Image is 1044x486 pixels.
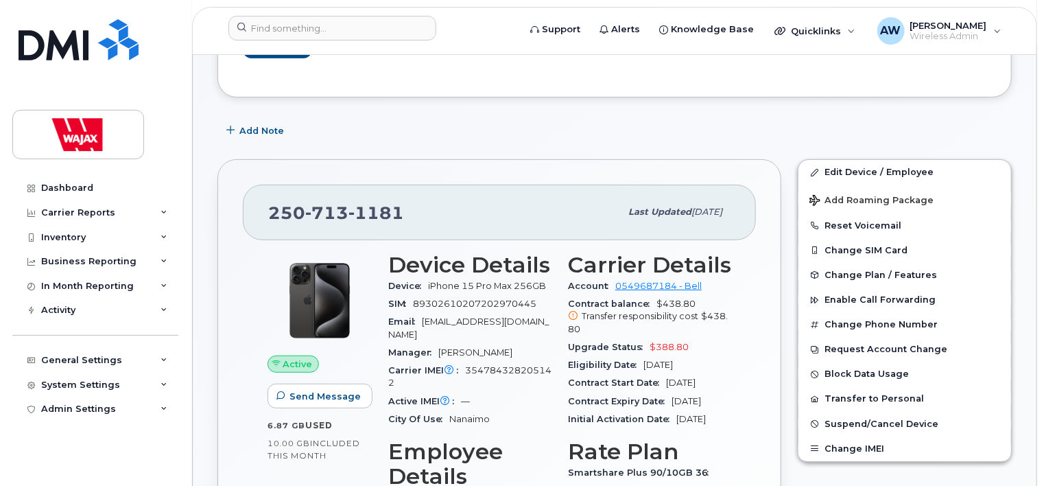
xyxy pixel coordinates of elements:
[388,365,551,388] span: 354784328205142
[568,439,731,464] h3: Rate Plan
[568,253,731,277] h3: Carrier Details
[568,299,656,309] span: Contract balance
[413,299,536,309] span: 89302610207202970445
[590,16,650,43] a: Alerts
[611,23,640,36] span: Alerts
[542,23,580,36] span: Support
[348,202,404,223] span: 1181
[568,299,731,336] span: $438.80
[650,342,689,352] span: $388.80
[388,253,551,277] h3: Device Details
[798,362,1011,386] button: Block Data Usage
[798,386,1011,411] button: Transfer to Personal
[628,207,691,217] span: Last updated
[809,195,934,208] span: Add Roaming Package
[798,185,1011,213] button: Add Roaming Package
[568,378,666,388] span: Contract Start Date
[521,16,590,43] a: Support
[666,378,696,388] span: [DATE]
[568,467,715,478] span: Smartshare Plus 90/10GB 36
[305,420,333,430] span: used
[791,25,841,36] span: Quicklinks
[268,439,310,448] span: 10.00 GB
[672,396,701,406] span: [DATE]
[691,207,722,217] span: [DATE]
[671,23,754,36] span: Knowledge Base
[676,414,706,424] span: [DATE]
[615,281,702,291] a: 0549687184 - Bell
[289,390,361,403] span: Send Message
[798,238,1011,263] button: Change SIM Card
[798,160,1011,185] a: Edit Device / Employee
[278,259,361,342] img: iPhone_15_Pro_Black.png
[798,288,1011,312] button: Enable Call Forwarding
[910,31,987,42] span: Wireless Admin
[568,342,650,352] span: Upgrade Status
[798,213,1011,238] button: Reset Voicemail
[217,118,296,143] button: Add Note
[798,337,1011,362] button: Request Account Change
[582,311,698,321] span: Transfer responsibility cost
[824,419,938,429] span: Suspend/Cancel Device
[388,299,413,309] span: SIM
[881,23,901,39] span: AW
[388,316,549,339] span: [EMAIL_ADDRESS][DOMAIN_NAME]
[449,414,490,424] span: Nanaimo
[268,384,372,408] button: Send Message
[268,438,360,461] span: included this month
[798,312,1011,337] button: Change Phone Number
[568,281,615,291] span: Account
[388,396,461,406] span: Active IMEI
[228,16,436,40] input: Find something...
[798,412,1011,437] button: Suspend/Cancel Device
[643,360,673,370] span: [DATE]
[910,20,987,31] span: [PERSON_NAME]
[388,414,449,424] span: City Of Use
[650,16,763,43] a: Knowledge Base
[438,347,512,358] span: [PERSON_NAME]
[568,360,643,370] span: Eligibility Date
[283,358,313,371] span: Active
[868,17,1011,45] div: Andrew Warren
[268,421,305,430] span: 6.87 GB
[388,316,422,327] span: Email
[305,202,348,223] span: 713
[824,295,936,305] span: Enable Call Forwarding
[239,124,284,137] span: Add Note
[568,414,676,424] span: Initial Activation Date
[268,202,404,223] span: 250
[798,263,1011,288] button: Change Plan / Features
[428,281,546,291] span: iPhone 15 Pro Max 256GB
[388,347,438,358] span: Manager
[568,311,728,334] span: $438.80
[388,281,428,291] span: Device
[568,396,672,406] span: Contract Expiry Date
[798,437,1011,461] button: Change IMEI
[388,365,465,375] span: Carrier IMEI
[461,396,470,406] span: —
[824,270,937,280] span: Change Plan / Features
[765,17,865,45] div: Quicklinks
